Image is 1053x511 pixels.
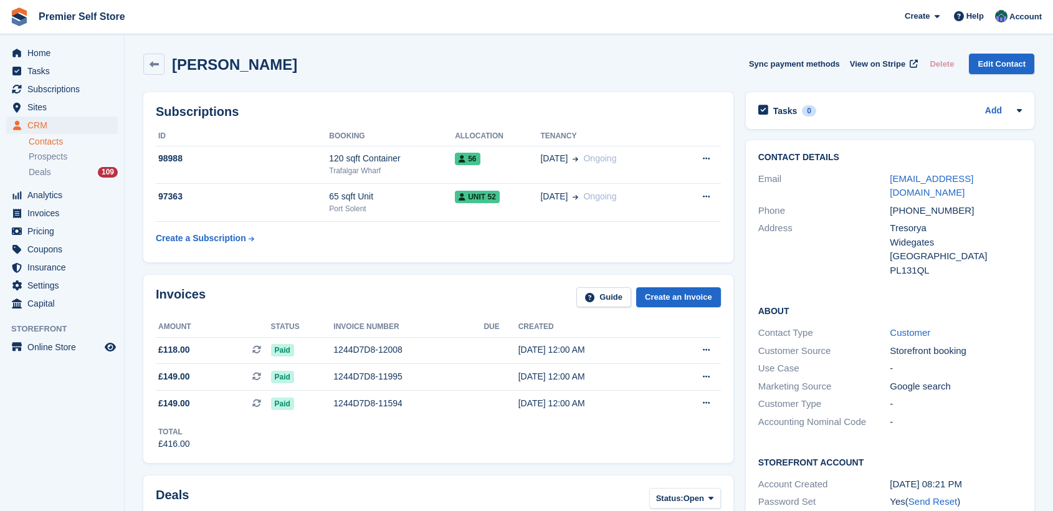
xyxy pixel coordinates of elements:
a: menu [6,222,118,240]
span: Unit 52 [455,191,500,203]
div: 65 sqft Unit [329,190,455,203]
a: menu [6,277,118,294]
div: Password Set [758,495,890,509]
a: menu [6,295,118,312]
span: Paid [271,371,294,383]
th: Tenancy [540,127,674,146]
span: Settings [27,277,102,294]
div: 98988 [156,152,329,165]
div: PL131QL [890,264,1022,278]
a: menu [6,117,118,134]
div: Customer Type [758,397,890,411]
span: £149.00 [158,370,190,383]
a: menu [6,98,118,116]
span: £118.00 [158,343,190,356]
span: £149.00 [158,397,190,410]
div: Use Case [758,361,890,376]
a: Contacts [29,136,118,148]
span: CRM [27,117,102,134]
div: 1244D7D8-11995 [333,370,484,383]
div: Trafalgar Wharf [329,165,455,176]
div: 0 [802,105,816,117]
div: Marketing Source [758,380,890,394]
span: Ongoing [583,153,616,163]
a: Create an Invoice [636,287,721,308]
th: Allocation [455,127,540,146]
h2: Deals [156,488,189,511]
h2: Invoices [156,287,206,308]
span: Analytics [27,186,102,204]
span: Pricing [27,222,102,240]
div: [DATE] 08:21 PM [890,477,1022,492]
a: View on Stripe [845,54,920,74]
th: Due [484,317,518,337]
span: View on Stripe [850,58,905,70]
div: Yes [890,495,1022,509]
a: Customer [890,327,930,338]
a: menu [6,44,118,62]
span: Invoices [27,204,102,222]
div: Contact Type [758,326,890,340]
span: Coupons [27,241,102,258]
a: menu [6,259,118,276]
div: - [890,397,1022,411]
span: Insurance [27,259,102,276]
span: 56 [455,153,480,165]
div: Address [758,221,890,277]
span: Storefront [11,323,124,335]
a: Edit Contact [969,54,1034,74]
div: [DATE] 12:00 AM [518,397,664,410]
a: [EMAIL_ADDRESS][DOMAIN_NAME] [890,173,973,198]
a: Create a Subscription [156,227,254,250]
span: Online Store [27,338,102,356]
div: Tresorya [890,221,1022,236]
span: ( ) [905,496,960,507]
h2: Tasks [773,105,798,117]
a: Prospects [29,150,118,163]
span: [DATE] [540,152,568,165]
div: Phone [758,204,890,218]
span: Deals [29,166,51,178]
h2: [PERSON_NAME] [172,56,297,73]
th: Invoice number [333,317,484,337]
span: Open [684,492,704,505]
a: menu [6,204,118,222]
div: - [890,415,1022,429]
span: Tasks [27,62,102,80]
div: 120 sqft Container [329,152,455,165]
span: Capital [27,295,102,312]
div: Port Solent [329,203,455,214]
img: stora-icon-8386f47178a22dfd0bd8f6a31ec36ba5ce8667c1dd55bd0f319d3a0aa187defe.svg [10,7,29,26]
h2: About [758,304,1022,317]
a: Deals 109 [29,166,118,179]
a: Preview store [103,340,118,355]
a: menu [6,186,118,204]
div: Widegates [890,236,1022,250]
a: menu [6,80,118,98]
div: [GEOGRAPHIC_DATA] [890,249,1022,264]
a: Add [985,104,1002,118]
img: Jo Granger [995,10,1008,22]
a: Premier Self Store [34,6,130,27]
button: Status: Open [649,488,721,509]
a: menu [6,241,118,258]
div: Storefront booking [890,344,1022,358]
span: Status: [656,492,684,505]
th: Booking [329,127,455,146]
span: Help [966,10,984,22]
div: 1244D7D8-12008 [333,343,484,356]
div: Create a Subscription [156,232,246,245]
span: Paid [271,344,294,356]
div: Email [758,172,890,200]
span: Account [1009,11,1042,23]
div: [DATE] 12:00 AM [518,370,664,383]
div: Total [158,426,190,437]
th: Amount [156,317,271,337]
a: Guide [576,287,631,308]
div: 1244D7D8-11594 [333,397,484,410]
a: menu [6,62,118,80]
div: 109 [98,167,118,178]
span: Paid [271,398,294,410]
span: Subscriptions [27,80,102,98]
h2: Storefront Account [758,456,1022,468]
